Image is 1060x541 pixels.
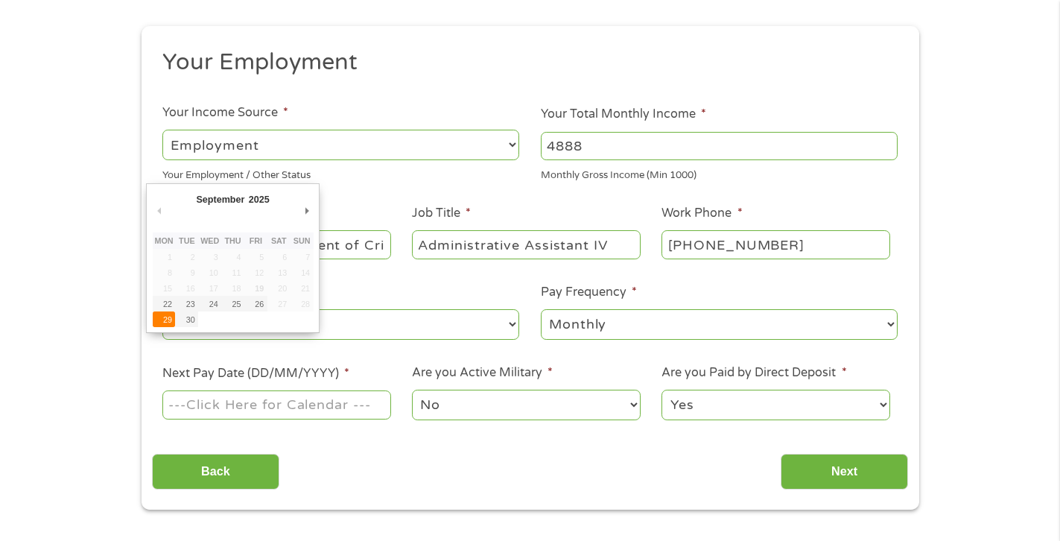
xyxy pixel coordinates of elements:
div: Your Employment / Other Status [162,163,519,183]
abbr: Wednesday [200,236,219,245]
div: Monthly Gross Income (Min 1000) [541,163,898,183]
button: 26 [244,296,267,311]
input: Use the arrow keys to pick a date [162,390,390,419]
input: Cashier [412,230,640,259]
button: 23 [175,296,198,311]
label: Job Title [412,206,471,221]
button: 25 [221,296,244,311]
label: Next Pay Date (DD/MM/YYYY) [162,366,349,382]
button: Next Month [300,200,314,221]
input: Next [781,454,908,490]
abbr: Friday [250,236,262,245]
button: 24 [198,296,221,311]
abbr: Thursday [224,236,241,245]
input: 1800 [541,132,898,160]
div: September [194,189,247,209]
h2: Your Employment [162,48,886,77]
button: 22 [153,296,176,311]
input: (231) 754-4010 [661,230,889,259]
abbr: Sunday [293,236,311,245]
label: Are you Paid by Direct Deposit [661,365,846,381]
label: Are you Active Military [412,365,553,381]
label: Your Income Source [162,105,288,121]
abbr: Tuesday [179,236,195,245]
div: 2025 [247,189,271,209]
input: Back [152,454,279,490]
abbr: Saturday [271,236,287,245]
button: 29 [153,311,176,327]
label: Work Phone [661,206,742,221]
label: Pay Frequency [541,285,637,300]
button: Previous Month [153,200,166,221]
button: 30 [175,311,198,327]
abbr: Monday [154,236,173,245]
label: Your Total Monthly Income [541,107,706,122]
